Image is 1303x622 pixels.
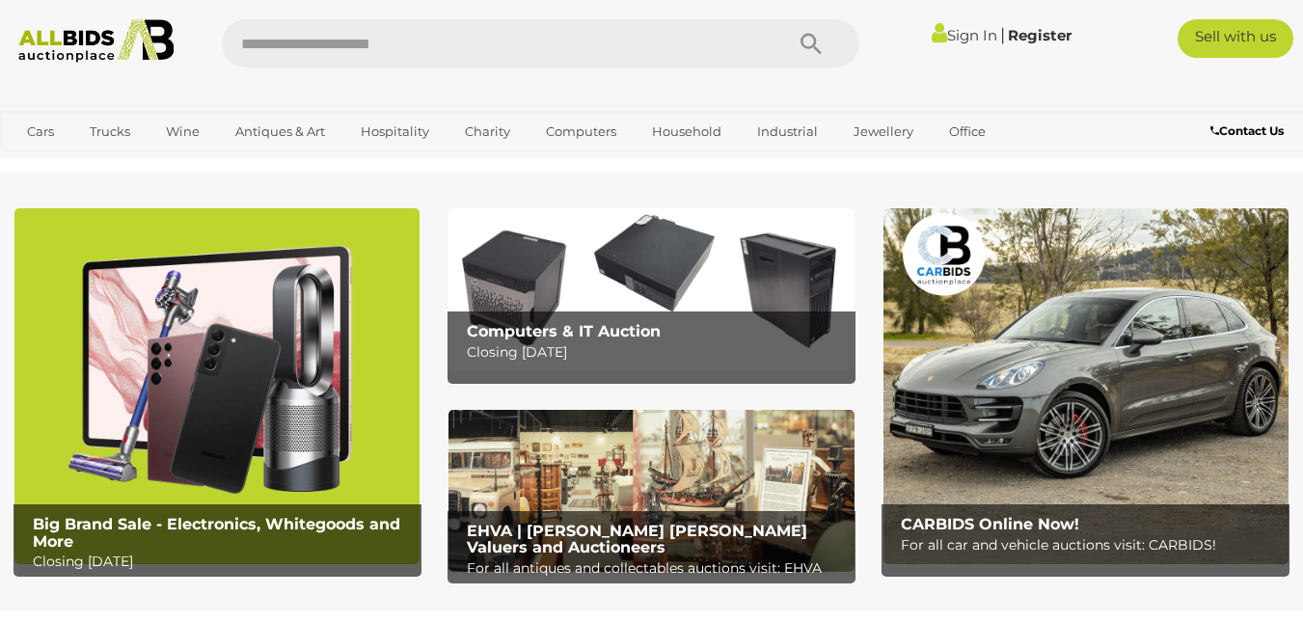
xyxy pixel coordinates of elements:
a: Contact Us [1210,121,1289,142]
b: Big Brand Sale - Electronics, Whitegoods and More [33,515,400,551]
img: EHVA | Evans Hastings Valuers and Auctioneers [448,410,854,572]
a: Register [1008,26,1072,44]
img: CARBIDS Online Now! [883,208,1289,563]
a: Charity [452,116,523,148]
img: Big Brand Sale - Electronics, Whitegoods and More [14,208,420,563]
a: Trucks [77,116,143,148]
b: CARBIDS Online Now! [901,515,1079,533]
a: Household [639,116,734,148]
a: [GEOGRAPHIC_DATA] [90,148,252,179]
a: Jewellery [841,116,926,148]
p: For all antiques and collectables auctions visit: EHVA [467,556,846,581]
p: For all car and vehicle auctions visit: CARBIDS! [901,533,1280,557]
a: Computers & IT Auction Computers & IT Auction Closing [DATE] [448,208,854,370]
a: Computers [533,116,629,148]
a: Sports [14,148,79,179]
a: Big Brand Sale - Electronics, Whitegoods and More Big Brand Sale - Electronics, Whitegoods and Mo... [14,208,420,563]
a: Hospitality [348,116,442,148]
img: Computers & IT Auction [448,208,854,370]
a: Cars [14,116,67,148]
p: Closing [DATE] [467,340,846,365]
a: Antiques & Art [223,116,338,148]
a: Sell with us [1178,19,1293,58]
b: Contact Us [1210,123,1284,138]
img: Allbids.com.au [10,19,183,63]
a: Wine [153,116,212,148]
span: | [1000,24,1005,45]
b: Computers & IT Auction [467,322,661,340]
a: Office [937,116,998,148]
a: Industrial [745,116,830,148]
p: Closing [DATE] [33,550,412,574]
a: CARBIDS Online Now! CARBIDS Online Now! For all car and vehicle auctions visit: CARBIDS! [883,208,1289,563]
b: EHVA | [PERSON_NAME] [PERSON_NAME] Valuers and Auctioneers [467,522,807,557]
button: Search [763,19,859,68]
a: EHVA | Evans Hastings Valuers and Auctioneers EHVA | [PERSON_NAME] [PERSON_NAME] Valuers and Auct... [448,410,854,572]
a: Sign In [932,26,997,44]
